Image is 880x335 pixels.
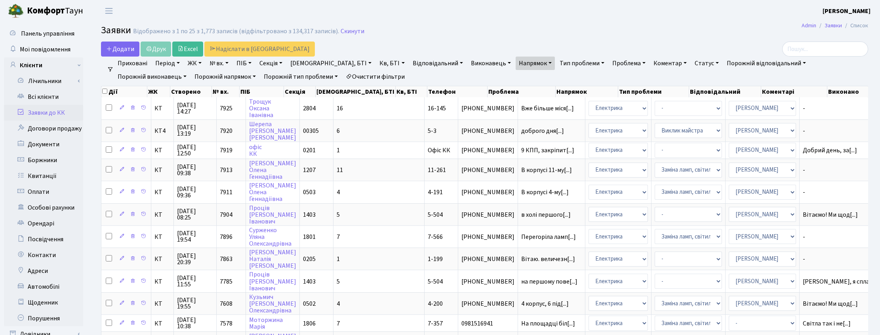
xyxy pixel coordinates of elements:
[220,319,232,328] span: 7578
[185,57,205,70] a: ЖК
[428,146,450,155] span: Офіс КК
[343,70,408,83] a: Очистити фільтри
[4,184,83,200] a: Оплати
[842,21,868,30] li: Список
[4,136,83,152] a: Документи
[461,105,514,112] span: [PHONE_NUMBER]
[220,188,232,197] span: 7911
[177,317,213,329] span: [DATE] 10:38
[521,233,576,241] span: Перегоріла ламп[...]
[782,42,868,57] input: Пошук...
[521,255,575,263] span: Вітаю. величезн[...]
[170,86,212,97] th: Створено
[284,86,316,97] th: Секція
[303,233,316,241] span: 1801
[220,146,232,155] span: 7919
[428,104,446,113] span: 16-145
[689,86,761,97] th: Відповідальний
[428,210,443,219] span: 5-504
[133,28,339,35] div: Відображено з 1 по 25 з 1,773 записів (відфільтровано з 134,317 записів).
[461,301,514,307] span: [PHONE_NUMBER]
[461,256,514,262] span: [PHONE_NUMBER]
[172,42,203,57] a: Excel
[114,57,150,70] a: Приховані
[827,86,869,97] th: Виконано
[249,248,296,270] a: [PERSON_NAME]Наталія[PERSON_NAME]
[461,320,514,327] span: 0981516941
[249,181,296,203] a: [PERSON_NAME]ОленаГеннадіївна
[220,299,232,308] span: 7608
[521,104,574,113] span: Вже більше міся[...]
[249,159,296,181] a: [PERSON_NAME]ОленаГеннадіївна
[177,102,213,115] span: [DATE] 14:27
[556,57,608,70] a: Тип проблеми
[556,86,618,97] th: Напрямок
[114,70,190,83] a: Порожній виконавець
[106,45,134,53] span: Додати
[261,70,341,83] a: Порожній тип проблеми
[191,70,259,83] a: Порожній напрямок
[825,21,842,30] a: Заявки
[20,45,70,54] span: Мої повідомлення
[428,319,443,328] span: 7-357
[154,128,170,134] span: КТ4
[4,57,83,73] a: Клієнти
[154,320,170,327] span: КТ
[8,3,24,19] img: logo.png
[287,57,375,70] a: [DEMOGRAPHIC_DATA], БТІ
[27,4,65,17] b: Комфорт
[468,57,514,70] a: Виконавець
[691,57,722,70] a: Статус
[249,120,296,142] a: Шерепа[PERSON_NAME][PERSON_NAME]
[154,278,170,285] span: КТ
[337,299,340,308] span: 4
[337,146,340,155] span: 1
[790,17,880,34] nav: breadcrumb
[4,168,83,184] a: Квитанції
[376,57,408,70] a: Кв, БТІ
[220,233,232,241] span: 7896
[428,277,443,286] span: 5-504
[4,200,83,216] a: Особові рахунки
[177,253,213,265] span: [DATE] 20:39
[303,127,319,135] span: 00305
[4,295,83,310] a: Щоденник
[154,147,170,153] span: КТ
[27,4,83,18] span: Таун
[249,204,296,226] a: Проців[PERSON_NAME]Іванович
[220,104,232,113] span: 7925
[803,210,858,219] span: Вітаємо! Ми щод[...]
[154,256,170,262] span: КТ
[154,301,170,307] span: КТ
[4,121,83,136] a: Договори продажу
[618,86,689,97] th: Тип проблеми
[803,256,877,262] span: -
[220,166,232,174] span: 7913
[803,189,877,195] span: -
[4,231,83,247] a: Посвідчення
[4,263,83,279] a: Адреси
[4,310,83,326] a: Порушення
[4,152,83,168] a: Боржники
[177,164,213,176] span: [DATE] 09:38
[410,57,466,70] a: Відповідальний
[461,167,514,173] span: [PHONE_NUMBER]
[803,105,877,112] span: -
[396,86,427,97] th: Кв, БТІ
[249,316,283,331] a: МоторжинаМарія
[177,297,213,310] span: [DATE] 19:55
[101,23,131,37] span: Заявки
[303,166,316,174] span: 1207
[303,255,316,263] span: 0205
[303,146,316,155] span: 0201
[4,105,83,121] a: Заявки до КК
[521,319,575,328] span: На площадці біл[...]
[428,255,443,263] span: 1-199
[461,189,514,195] span: [PHONE_NUMBER]
[154,105,170,112] span: КТ
[220,210,232,219] span: 7904
[803,319,851,328] span: Світла так і не[...]
[761,86,827,97] th: Коментарі
[101,42,139,57] a: Додати
[428,233,443,241] span: 7-566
